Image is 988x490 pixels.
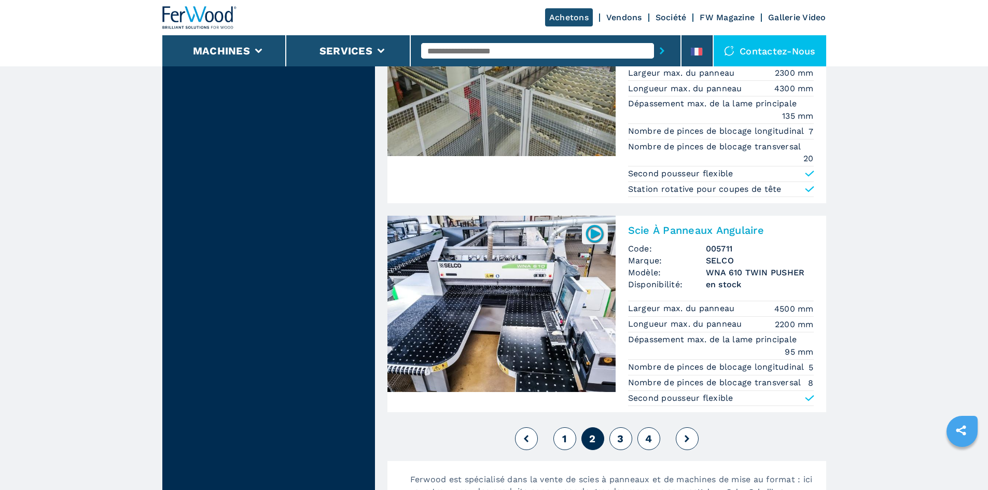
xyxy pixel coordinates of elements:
p: Dépassement max. de la lame principale [628,98,800,109]
button: Services [319,45,372,57]
a: sharethis [948,417,974,443]
p: Nombre de pinces de blocage transversal [628,141,804,152]
span: Marque: [628,255,706,267]
em: 20 [803,152,814,164]
span: 1 [562,432,567,445]
span: Code: [628,243,706,255]
em: 5 [809,361,813,373]
em: 95 mm [785,346,813,358]
p: Largeur max. du panneau [628,303,737,314]
span: 3 [617,432,623,445]
em: 4500 mm [774,303,814,315]
button: 4 [637,427,660,450]
span: Disponibilité: [628,278,706,290]
span: 2 [589,432,595,445]
p: Longueur max. du panneau [628,83,745,94]
img: 005711 [585,223,605,244]
h3: 005711 [706,243,814,255]
p: Nombre de pinces de blocage longitudinal [628,361,807,373]
em: 8 [808,377,813,389]
p: Largeur max. du panneau [628,67,737,79]
img: Scie À Panneaux Angulaire SELCO WNA 610 TWIN PUSHER [387,216,616,392]
a: Achetons [545,8,593,26]
em: 4300 mm [774,82,814,94]
a: Scie À Panneaux Angulaire SELCO WNA 610 TWIN PUSHER005711Scie À Panneaux AngulaireCode:005711Marq... [387,216,826,412]
span: Modèle: [628,267,706,278]
p: Nombre de pinces de blocage transversal [628,377,804,388]
div: Contactez-nous [714,35,826,66]
h3: WNA 610 TWIN PUSHER [706,267,814,278]
a: Gallerie Video [768,12,826,22]
a: Société [656,12,687,22]
p: Nombre de pinces de blocage longitudinal [628,125,807,137]
img: Contactez-nous [724,46,734,56]
button: 2 [581,427,604,450]
span: en stock [706,278,814,290]
p: Second pousseur flexible [628,168,733,179]
button: 3 [609,427,632,450]
span: 4 [645,432,652,445]
a: FW Magazine [700,12,755,22]
p: Station rotative pour coupes de tête [628,184,782,195]
h3: SELCO [706,255,814,267]
em: 2200 mm [775,318,814,330]
img: Ferwood [162,6,237,29]
button: submit-button [654,39,670,63]
em: 2300 mm [775,67,814,79]
button: Machines [193,45,250,57]
a: Vendons [606,12,642,22]
button: 1 [553,427,576,450]
p: Dépassement max. de la lame principale [628,334,800,345]
p: Longueur max. du panneau [628,318,745,330]
p: Second pousseur flexible [628,393,733,404]
em: 7 [809,125,813,137]
h2: Scie À Panneaux Angulaire [628,224,814,236]
em: 135 mm [782,110,814,122]
iframe: Chat [944,443,980,482]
